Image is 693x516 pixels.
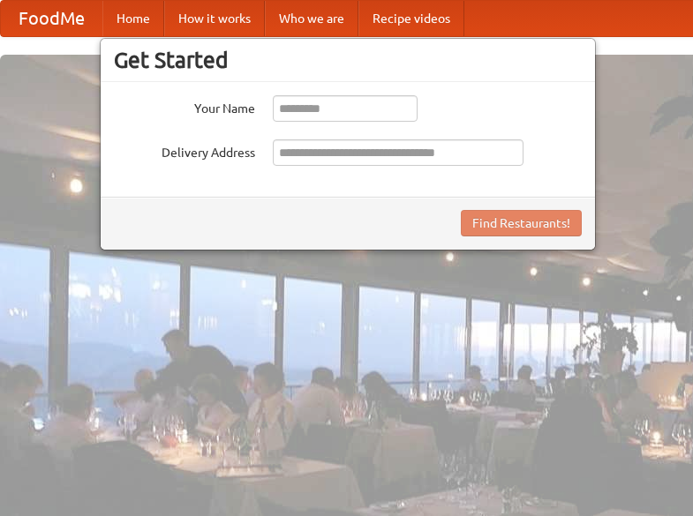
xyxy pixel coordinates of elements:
[164,1,265,36] a: How it works
[114,95,255,117] label: Your Name
[358,1,464,36] a: Recipe videos
[1,1,102,36] a: FoodMe
[461,210,582,236] button: Find Restaurants!
[114,47,582,73] h3: Get Started
[265,1,358,36] a: Who we are
[114,139,255,161] label: Delivery Address
[102,1,164,36] a: Home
